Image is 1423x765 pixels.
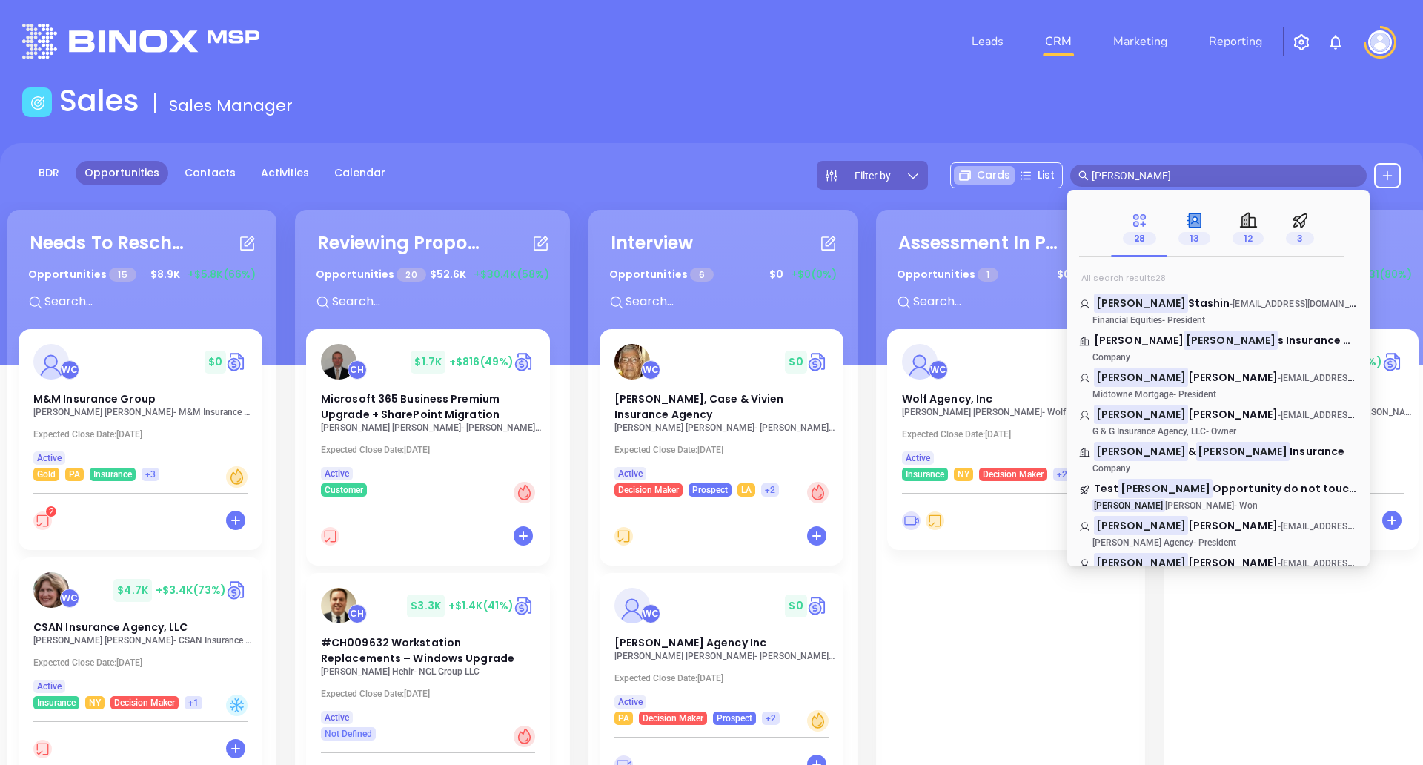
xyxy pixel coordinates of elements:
img: Quote [807,351,829,373]
div: Walter Contreras [641,360,660,380]
img: #CH009632 Workstation Replacements – Windows Upgrade [321,588,356,623]
div: Warm [226,466,248,488]
span: $ 3.3K [407,595,445,617]
img: Quote [514,595,535,617]
mark: [PERSON_NAME] [1092,499,1165,513]
span: +$1.4K (41%) [448,598,514,613]
div: Assessment In ProgressOpportunities 1$0+$0(0%) [887,221,1134,329]
div: Walter Contreras [60,360,79,380]
mark: [PERSON_NAME] [1094,368,1188,386]
span: $ 0 [1053,263,1075,286]
p: Elizabeth Moser - M&M Insurance Group [33,407,256,417]
div: Hot [514,726,535,747]
img: Quote [514,351,535,373]
div: Walter Contreras [641,604,660,623]
span: +2 [766,710,776,726]
span: Prospect [717,710,752,726]
p: Expected Close Date: [DATE] [321,445,543,455]
span: +1 [188,695,199,711]
span: All search results 28 [1081,272,1166,284]
span: 1 [978,268,998,282]
div: Interview [611,230,694,256]
mark: [PERSON_NAME] [1094,294,1188,312]
p: Walter Greer [1079,407,1358,414]
p: Jennifer Petersen-Kreatsoulas - CSAN Insurance Agency, LLC [33,635,256,646]
div: Needs To RescheduleOpportunities 15$8.9K+$5.8K(66%) [19,221,265,329]
p: Walter Skinner [1079,518,1358,526]
span: Microsoft 365 Business Premium Upgrade + SharePoint Migration [321,391,500,422]
img: Quote [226,351,248,373]
span: [PERSON_NAME] [1165,500,1234,511]
div: Hot [514,482,535,503]
span: #CH009632 Workstation Replacements – Windows Upgrade [321,635,514,666]
img: Lowry-Dunham, Case & Vivien Insurance Agency [614,344,650,380]
p: Walter & Walter Insurance [1079,444,1358,451]
a: Reporting [1203,27,1268,56]
p: Expected Close Date: [DATE] [902,429,1124,440]
span: 15 [109,268,136,282]
span: $ 8.9K [147,263,184,286]
p: Connie Caputo - Wolf Agency, Inc [902,407,1124,417]
span: 6 [690,268,714,282]
div: profileCarla Humber$1.7K+$816(49%)Circle dollarMicrosoft 365 Business Premium Upgrade + SharePoin... [306,329,559,573]
span: +$431 (80%) [1348,267,1412,282]
p: Opportunities [28,261,136,288]
p: Kenneth Hehir - NGL Group LLC [321,666,543,677]
img: iconSetting [1293,33,1310,51]
span: Insurance [93,466,132,483]
span: Decision Maker [618,482,679,498]
a: Quote [1382,351,1404,373]
span: $ 0 [766,263,787,286]
span: +3 [145,466,156,483]
p: Company [1079,352,1301,362]
span: Insurance [906,466,944,483]
span: +2 [765,482,775,498]
sup: 2 [46,506,56,517]
span: [PERSON_NAME] [1188,370,1278,385]
p: Expected Close Date: [DATE] [614,673,837,683]
span: $ 4.7K [113,579,152,602]
a: profileCarla Humber$3.3K+$1.4K(41%)Circle dollar#CH009632 Workstation Replacements – Windows Upgr... [306,573,550,741]
span: Wolf Agency, Inc [902,391,993,406]
a: profileWalter Contreras$0Circle dollar[PERSON_NAME], Case & Vivien Insurance Agency[PERSON_NAME] ... [600,329,843,497]
p: - President [1079,537,1301,548]
p: Expected Close Date: [DATE] [33,429,256,440]
span: 13 [1178,232,1210,245]
span: 12 [1233,232,1264,245]
span: +$5.8K (66%) [188,267,256,282]
span: $ 1.7K [411,351,445,374]
p: - Owner [1079,426,1301,437]
span: $ 0 [205,351,226,374]
span: Not Defined [325,726,372,742]
a: Leads [966,27,1009,56]
span: List [1038,168,1055,183]
p: Opportunities [897,261,999,288]
div: Carla Humber [348,604,367,623]
span: [PERSON_NAME] [1188,518,1278,533]
div: Walter Contreras [60,589,79,608]
img: iconNotification [1327,33,1344,51]
span: $ 0 [785,595,806,617]
div: Needs To Reschedule [30,230,193,256]
p: Opportunities [316,261,426,288]
span: Dreher Agency Inc [614,635,766,650]
span: Decision Maker [643,710,703,726]
span: +2 [1057,466,1067,483]
img: Quote [807,595,829,617]
p: - Won [1079,500,1301,511]
p: Opportunities [609,261,714,288]
span: $ 52.6K [426,263,470,286]
span: [PERSON_NAME] Agency [1092,537,1193,548]
a: CRM [1039,27,1078,56]
span: Gold [37,466,56,483]
span: Active [618,694,643,710]
mark: [PERSON_NAME] [1094,442,1188,460]
span: Customer [325,482,363,498]
span: Insurance [1290,444,1344,459]
mark: [PERSON_NAME] [1094,553,1188,572]
a: BDR [30,161,68,185]
input: Search... [43,292,265,311]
